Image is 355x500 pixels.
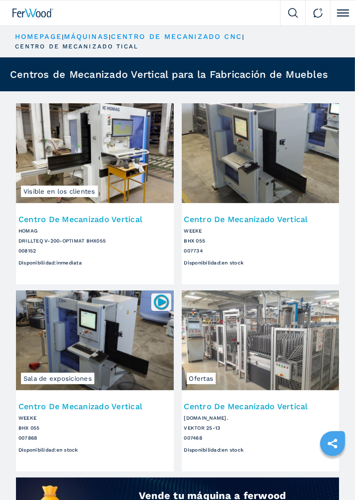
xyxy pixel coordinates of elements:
h1: Centros de Mecanizado Vertical para la Fabricación de Muebles [10,69,328,79]
a: máquinas [64,32,109,40]
img: Centro De Mecanizado Vertical WEEKE BHX 055 [182,103,340,203]
div: Disponibilidad : en stock [184,258,337,267]
span: | [109,33,111,40]
a: HOMEPAGE [15,32,62,40]
span: Ofertas [187,373,216,384]
div: Disponibilidad : en stock [184,446,337,454]
a: Centro De Mecanizado Vertical WEEKE BHX 055Centro De Mecanizado VerticalWEEKEBHX 055007734Disponi... [182,103,340,284]
h2: Centro De Mecanizado Vertical [184,216,337,224]
iframe: Chat [313,455,348,493]
button: Click to toggle menu [330,0,355,25]
span: Sala de exposiciones [21,373,94,384]
span: | [62,33,64,40]
h3: HOMAG DRILLTEQ V-200-OPTIMAT BHX055 008152 [18,226,171,256]
img: Centro De Mecanizado Vertical HOMAG DRILLTEQ V-200-OPTIMAT BHX055 [16,103,174,203]
a: Centro De Mecanizado Vertical WEEKE BHX 055Sala de exposiciones007868Centro De Mecanizado Vertica... [16,290,174,472]
a: Centro De Mecanizado Vertical Bre.Ma. VEKTOR 25-13OfertasCentro De Mecanizado Vertical[DOMAIN_NAM... [182,290,340,472]
p: centro de mecanizado tical [15,42,139,51]
div: Disponibilidad : inmediata [18,258,171,267]
a: centro de mecanizado cnc [111,32,242,40]
h3: [DOMAIN_NAME]. VEKTOR 25-13 007468 [184,413,337,443]
span: Visible en los clientes [21,186,98,197]
span: | [242,33,244,40]
img: Centro De Mecanizado Vertical WEEKE BHX 055 [16,290,174,390]
img: 007868 [153,293,170,310]
h2: Centro De Mecanizado Vertical [184,403,337,411]
div: Disponibilidad : en stock [18,446,171,454]
h2: Centro De Mecanizado Vertical [18,403,171,411]
img: Search [288,8,298,18]
a: sharethis [320,431,345,456]
h3: WEEKE BHX 055 007868 [18,413,171,443]
img: Contact us [313,8,323,18]
h3: WEEKE BHX 055 007734 [184,226,337,256]
img: Centro De Mecanizado Vertical Bre.Ma. VEKTOR 25-13 [182,290,340,390]
h2: Centro De Mecanizado Vertical [18,216,171,224]
a: Centro De Mecanizado Vertical HOMAG DRILLTEQ V-200-OPTIMAT BHX055Visible en los clientesCentro De... [16,103,174,284]
img: Ferwood [12,8,53,17]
